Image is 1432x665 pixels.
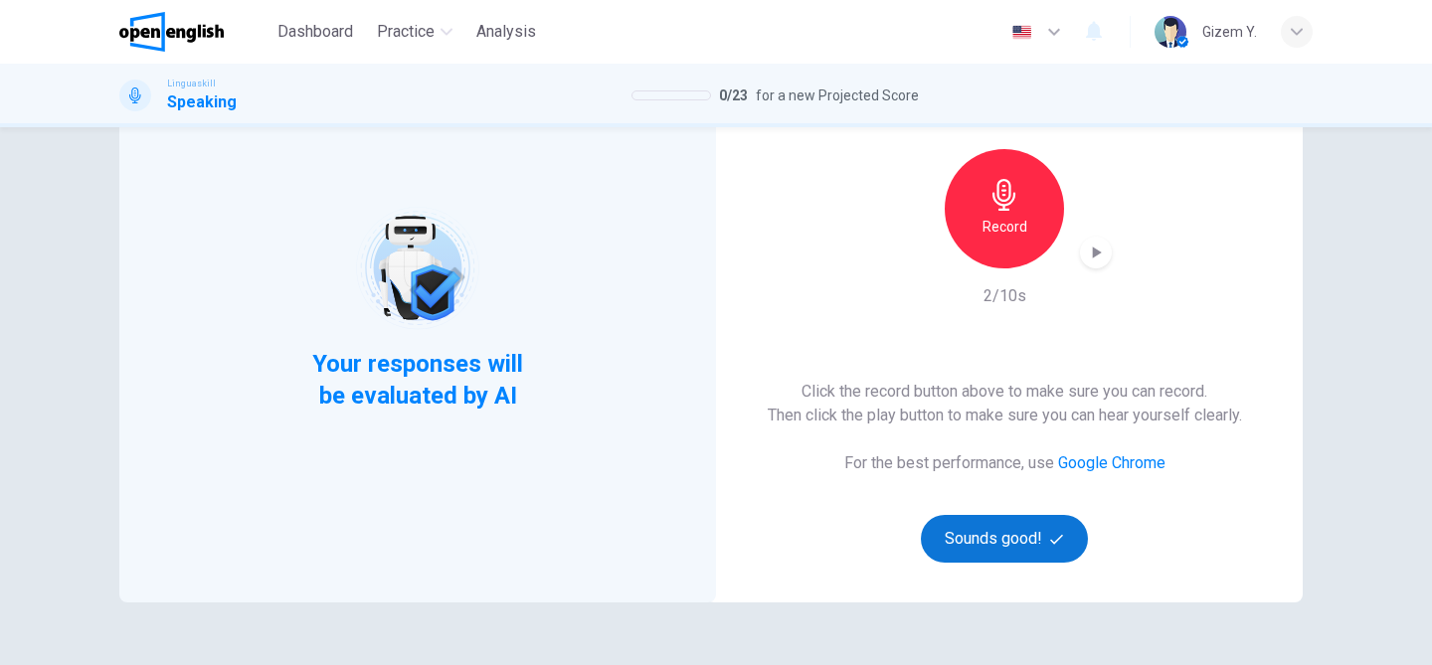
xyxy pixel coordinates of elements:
img: en [1009,25,1034,40]
h6: Click the record button above to make sure you can record. Then click the play button to make sur... [768,380,1242,427]
button: Sounds good! [921,515,1088,563]
a: Google Chrome [1058,453,1165,472]
img: robot icon [354,205,480,331]
a: OpenEnglish logo [119,12,269,52]
img: OpenEnglish logo [119,12,224,52]
h1: Speaking [167,90,237,114]
img: Profile picture [1155,16,1186,48]
span: Your responses will be evaluated by AI [297,348,539,412]
button: Dashboard [269,14,361,50]
span: Dashboard [277,20,353,44]
span: Analysis [476,20,536,44]
span: for a new Projected Score [756,83,919,107]
h6: For the best performance, use [844,451,1165,475]
div: Gizem Y. [1202,20,1257,44]
button: Analysis [468,14,544,50]
button: Practice [369,14,460,50]
h6: Record [983,215,1027,239]
h6: 2/10s [984,284,1026,308]
span: 0 / 23 [719,83,748,107]
span: Linguaskill [167,77,216,90]
span: Practice [377,20,435,44]
button: Record [945,149,1064,268]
